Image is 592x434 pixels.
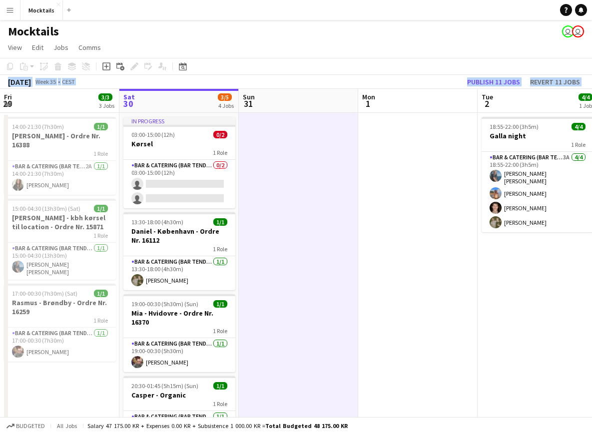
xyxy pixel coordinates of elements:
span: Budgeted [16,423,45,430]
a: Edit [28,41,47,54]
app-job-card: 19:00-00:30 (5h30m) (Sun)1/1Mia - Hvidovre - Ordre Nr. 163701 RoleBar & Catering (Bar Tender)1/11... [123,294,235,372]
span: Comms [78,43,101,52]
app-job-card: 15:00-04:30 (13h30m) (Sat)1/1[PERSON_NAME] - kbh kørsel til location - Ordre Nr. 158711 RoleBar &... [4,199,116,280]
button: Budgeted [5,421,46,432]
span: 1 Role [213,245,227,253]
h3: Daniel - København - Ordre Nr. 16112 [123,227,235,245]
span: Edit [32,43,43,52]
app-job-card: In progress03:00-15:00 (12h)0/2Kørsel1 RoleBar & Catering (Bar Tender)0/203:00-15:00 (12h) [123,117,235,208]
span: Tue [482,92,493,101]
h1: Mocktails [8,24,59,39]
span: 18:55-22:00 (3h5m) [490,123,539,130]
span: 3/5 [218,93,232,101]
h3: [PERSON_NAME] - Ordre Nr. 16388 [4,131,116,149]
span: 0/2 [213,131,227,138]
span: 1/1 [213,218,227,226]
span: 14:00-21:30 (7h30m) [12,123,64,130]
span: Total Budgeted 48 175.00 KR [265,422,348,430]
span: 17:00-00:30 (7h30m) (Sat) [12,290,77,297]
h3: Casper - Organic [123,391,235,400]
h3: Kørsel [123,139,235,148]
span: 15:00-04:30 (13h30m) (Sat) [12,205,80,212]
span: 31 [241,98,255,109]
span: 1/1 [94,205,108,212]
span: 1 Role [93,232,108,239]
span: 29 [2,98,12,109]
app-card-role: Bar & Catering (Bar Tender)1/115:00-04:30 (13h30m)[PERSON_NAME] [PERSON_NAME] [4,243,116,280]
app-card-role: Bar & Catering (Bar Tender)1/119:00-00:30 (5h30m)[PERSON_NAME] [123,338,235,372]
span: 30 [122,98,135,109]
span: 1 Role [93,150,108,157]
app-user-avatar: Hektor Pantas [572,25,584,37]
span: 1 [361,98,375,109]
button: Mocktails [20,0,63,20]
span: 1 Role [213,149,227,156]
span: Fri [4,92,12,101]
span: Mon [362,92,375,101]
span: 1 Role [213,400,227,408]
span: Jobs [53,43,68,52]
app-card-role: Bar & Catering (Bar Tender)1/113:30-18:00 (4h30m)[PERSON_NAME] [123,256,235,290]
app-job-card: 13:30-18:00 (4h30m)1/1Daniel - København - Ordre Nr. 161121 RoleBar & Catering (Bar Tender)1/113:... [123,212,235,290]
div: 1 Job [579,102,592,109]
span: 2 [480,98,493,109]
a: Jobs [49,41,72,54]
h3: [PERSON_NAME] - kbh kørsel til location - Ordre Nr. 15871 [4,213,116,231]
span: View [8,43,22,52]
span: 1 Role [213,327,227,335]
span: 3/3 [98,93,112,101]
span: Sun [243,92,255,101]
div: 4 Jobs [218,102,234,109]
div: In progress [123,117,235,125]
span: 1/1 [94,123,108,130]
span: 1 Role [93,317,108,324]
span: 13:30-18:00 (4h30m) [131,218,183,226]
div: [DATE] [8,77,31,87]
app-user-avatar: Hektor Pantas [562,25,574,37]
span: 19:00-00:30 (5h30m) (Sun) [131,300,198,308]
a: Comms [74,41,105,54]
span: 1/1 [213,300,227,308]
button: Publish 11 jobs [463,75,524,88]
span: 1 Role [571,141,586,148]
app-card-role: Bar & Catering (Bar Tender)1/117:00-00:30 (7h30m)[PERSON_NAME] [4,328,116,362]
span: 4/4 [572,123,586,130]
div: Salary 47 175.00 KR + Expenses 0.00 KR + Subsistence 1 000.00 KR = [87,422,348,430]
h3: Mia - Hvidovre - Ordre Nr. 16370 [123,309,235,327]
div: CEST [62,78,75,85]
span: Week 35 [33,78,58,85]
span: 20:30-01:45 (5h15m) (Sun) [131,382,198,390]
span: 1/1 [94,290,108,297]
span: Sat [123,92,135,101]
span: All jobs [55,422,79,430]
h3: Rasmus - Brøndby - Ordre Nr. 16259 [4,298,116,316]
button: Revert 11 jobs [526,75,584,88]
app-card-role: Bar & Catering (Bar Tender)2A1/114:00-21:30 (7h30m)[PERSON_NAME] [4,161,116,195]
app-job-card: 14:00-21:30 (7h30m)1/1[PERSON_NAME] - Ordre Nr. 163881 RoleBar & Catering (Bar Tender)2A1/114:00-... [4,117,116,195]
app-card-role: Bar & Catering (Bar Tender)0/203:00-15:00 (12h) [123,160,235,208]
a: View [4,41,26,54]
app-job-card: 17:00-00:30 (7h30m) (Sat)1/1Rasmus - Brøndby - Ordre Nr. 162591 RoleBar & Catering (Bar Tender)1/... [4,284,116,362]
div: 3 Jobs [99,102,114,109]
span: 03:00-15:00 (12h) [131,131,175,138]
span: 1/1 [213,382,227,390]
